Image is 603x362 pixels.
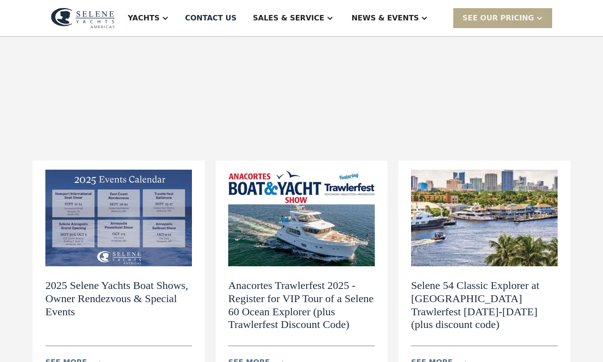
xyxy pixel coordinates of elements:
h2: Anacortes Trawlerfest 2025 - Register for VIP Tour of a Selene 60 Ocean Explorer (plus Trawlerfes... [228,279,375,331]
div: News & EVENTS [352,13,419,24]
div: Contact US [185,13,237,24]
h2: Selene 54 Classic Explorer at [GEOGRAPHIC_DATA] Trawlerfest [DATE]-[DATE] (plus discount code) [411,279,558,331]
img: logo [51,8,115,29]
div: Yachts [128,13,160,24]
div: SEE Our Pricing [462,13,534,24]
h2: 2025 Selene Yachts Boat Shows, Owner Rendezvous & Special Events [45,279,192,318]
div: SEE Our Pricing [453,8,552,28]
div: Sales & Service [253,13,324,24]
